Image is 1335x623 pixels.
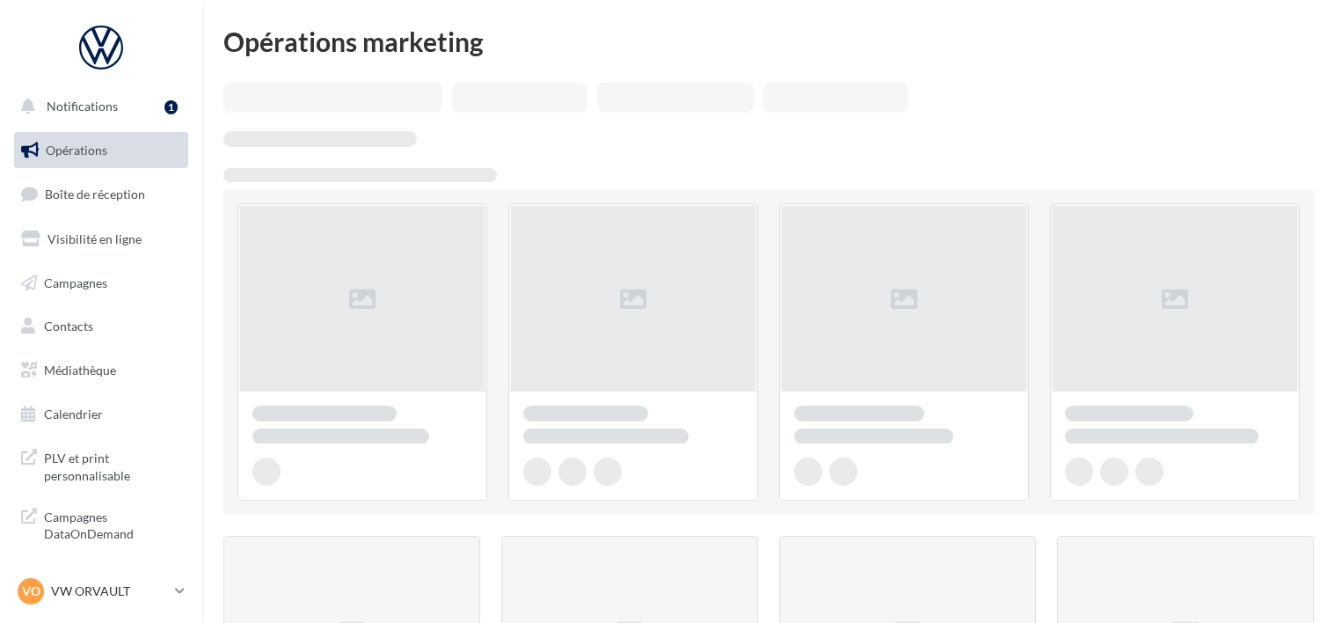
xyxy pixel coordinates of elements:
a: Visibilité en ligne [11,221,192,258]
span: Boîte de réception [45,187,145,202]
span: VO [22,583,40,600]
a: Opérations [11,132,192,169]
a: VO VW ORVAULT [14,575,188,608]
a: PLV et print personnalisable [11,439,192,491]
span: PLV et print personnalisable [44,446,181,484]
div: 1 [164,100,178,114]
span: Opérations [46,143,107,158]
div: Opérations marketing [223,28,1314,55]
span: Médiathèque [44,363,116,377]
span: Contacts [44,319,93,333]
span: Notifications [47,99,118,114]
a: Médiathèque [11,352,192,389]
a: Contacts [11,308,192,345]
a: Calendrier [11,396,192,433]
span: Visibilité en ligne [47,231,142,246]
a: Campagnes [11,265,192,302]
button: Notifications 1 [11,88,185,125]
span: Calendrier [44,407,103,421]
a: Boîte de réception [11,175,192,213]
span: Campagnes [44,275,107,290]
p: VW ORVAULT [51,583,168,600]
a: Campagnes DataOnDemand [11,498,192,550]
span: Campagnes DataOnDemand [44,505,181,543]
